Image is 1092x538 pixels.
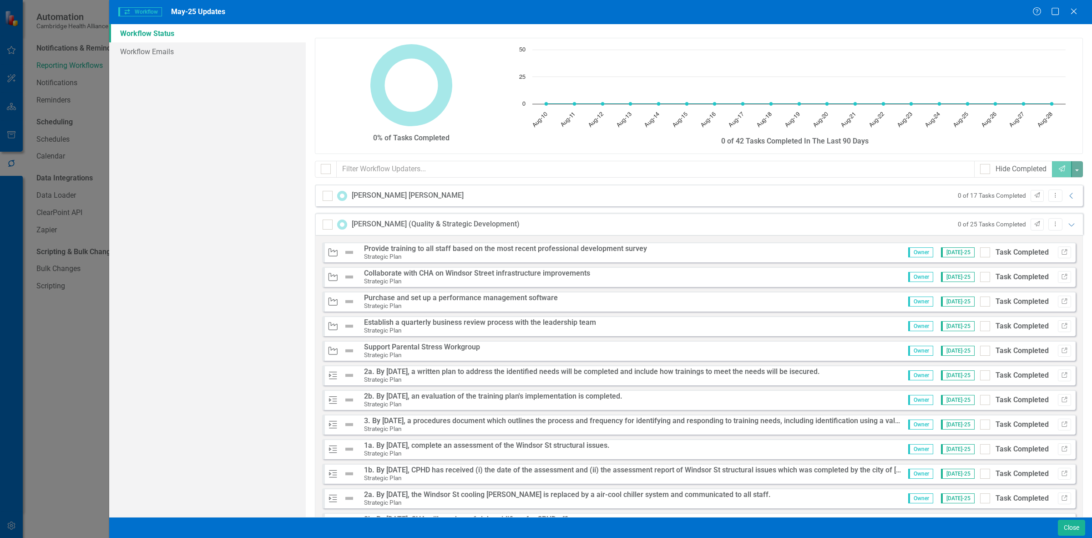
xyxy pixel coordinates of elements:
[908,346,933,356] span: Owner
[344,247,355,258] img: Not Defined
[924,111,941,128] text: Aug-24
[344,395,355,405] img: Not Defined
[364,253,402,260] small: Strategic Plan
[615,111,632,128] text: Aug-13
[531,111,548,128] text: Aug-10
[587,111,604,128] text: Aug-12
[937,102,941,106] path: Aug-24, 0. Tasks Completed.
[1021,102,1025,106] path: Aug-27, 0. Tasks Completed.
[721,137,869,145] strong: 0 of 42 Tasks Completed In The Last 90 Days
[840,111,857,128] text: Aug-21
[996,247,1049,258] div: Task Completed
[364,343,480,351] strong: Support Parental Stress Workgroup
[601,102,604,106] path: Aug-12, 0. Tasks Completed.
[344,493,355,504] img: Not Defined
[352,219,520,230] div: [PERSON_NAME] (Quality & Strategic Development)
[741,102,744,106] path: Aug-17, 0. Tasks Completed.
[364,293,558,302] strong: Purchase and set up a performance management software
[544,102,548,106] path: Aug-10, 0. Tasks Completed.
[769,102,773,106] path: Aug-18, 0. Tasks Completed.
[1008,111,1026,128] text: Aug-27
[572,102,576,106] path: Aug-11, 0. Tasks Completed.
[941,370,975,380] span: [DATE]-25
[881,102,885,106] path: Aug-22, 0. Tasks Completed.
[993,102,997,106] path: Aug-26, 0. Tasks Completed.
[1050,102,1053,106] path: Aug-28, 0. Tasks Completed.
[713,102,716,106] path: Aug-16, 0. Tasks Completed.
[797,102,801,106] path: Aug-19, 0. Tasks Completed.
[996,164,1046,174] div: Hide Completed
[1036,111,1053,128] text: Aug-28
[364,499,402,506] small: Strategic Plan
[996,395,1049,405] div: Task Completed
[996,346,1049,356] div: Task Completed
[941,444,975,454] span: [DATE]-25
[966,102,969,106] path: Aug-25, 0. Tasks Completed.
[908,247,933,257] span: Owner
[643,111,661,128] text: Aug-14
[522,101,526,107] text: 0
[344,370,355,381] img: Not Defined
[941,321,975,331] span: [DATE]-25
[364,277,402,285] small: Strategic Plan
[519,74,526,80] text: 25
[514,45,1070,136] svg: Interactive chart
[908,469,933,479] span: Owner
[344,468,355,479] img: Not Defined
[941,297,975,307] span: [DATE]-25
[941,346,975,356] span: [DATE]-25
[344,272,355,282] img: Not Defined
[344,321,355,332] img: Not Defined
[908,444,933,454] span: Owner
[908,321,933,331] span: Owner
[996,469,1049,479] div: Task Completed
[812,111,829,128] text: Aug-20
[784,111,801,128] text: Aug-19
[628,102,632,106] path: Aug-13, 0. Tasks Completed.
[699,111,717,128] text: Aug-16
[364,441,610,450] strong: 1a. By [DATE], complete an assessment of the Windsor St structural issues.
[364,327,402,334] small: Strategic Plan
[657,102,660,106] path: Aug-14, 0. Tasks Completed.
[980,111,997,128] text: Aug-26
[373,133,450,142] strong: 0% of Tasks Completed
[728,111,745,128] text: Aug-17
[364,269,590,277] strong: Collaborate with CHA on Windsor Street infrastructure improvements
[364,425,402,432] small: Strategic Plan
[519,47,526,53] text: 50
[996,370,1049,381] div: Task Completed
[344,296,355,307] img: Not Defined
[941,395,975,405] span: [DATE]-25
[344,345,355,356] img: Not Defined
[685,102,688,106] path: Aug-15, 0. Tasks Completed.
[941,493,975,503] span: [DATE]-25
[996,272,1049,282] div: Task Completed
[909,102,913,106] path: Aug-23, 0. Tasks Completed.
[171,7,225,16] span: May-25 Updates
[908,420,933,430] span: Owner
[896,111,913,128] text: Aug-23
[364,490,771,499] strong: 2a. By [DATE], the Windsor St cooling [PERSON_NAME] is replaced by a air-cool chiller system and ...
[996,493,1049,504] div: Task Completed
[364,400,402,408] small: Strategic Plan
[364,450,402,457] small: Strategic Plan
[364,466,966,474] strong: 1b. By [DATE], CPHD has received (i) the date of the assessment and (ii) the assessment report of...
[352,190,464,201] div: [PERSON_NAME] [PERSON_NAME]
[941,420,975,430] span: [DATE]-25
[908,297,933,307] span: Owner
[364,367,820,376] strong: 2a. By [DATE], a written plan to address the identified needs will be completed and include how t...
[908,370,933,380] span: Owner
[952,111,969,128] text: Aug-25
[825,102,829,106] path: Aug-20, 0. Tasks Completed.
[996,321,1049,332] div: Task Completed
[756,111,773,128] text: Aug-18
[941,469,975,479] span: [DATE]-25
[109,42,306,61] a: Workflow Emails
[958,220,1026,229] small: 0 of 25 Tasks Completed
[996,297,1049,307] div: Task Completed
[364,376,402,383] small: Strategic Plan
[941,272,975,282] span: [DATE]-25
[853,102,857,106] path: Aug-21, 0. Tasks Completed.
[941,247,975,257] span: [DATE]-25
[908,493,933,503] span: Owner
